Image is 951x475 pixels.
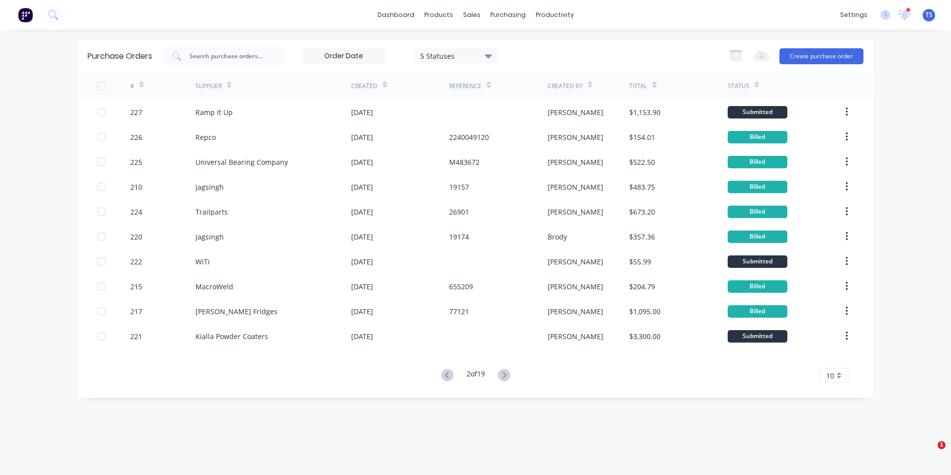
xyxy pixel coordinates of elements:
[458,7,485,22] div: sales
[548,232,567,242] div: Brody
[728,280,787,293] div: Billed
[130,281,142,292] div: 215
[449,281,473,292] div: 655209
[629,132,655,142] div: $154.01
[629,232,655,242] div: $357.36
[531,7,579,22] div: productivity
[449,182,469,192] div: 19157
[195,157,288,167] div: Universal Bearing Company
[130,132,142,142] div: 226
[130,331,142,342] div: 221
[130,256,142,267] div: 222
[195,256,210,267] div: WiTi
[195,232,224,242] div: Jagsingh
[351,232,373,242] div: [DATE]
[449,82,481,91] div: Reference
[419,7,458,22] div: products
[728,206,787,218] div: Billed
[548,281,603,292] div: [PERSON_NAME]
[130,306,142,317] div: 217
[728,156,787,168] div: Billed
[195,107,233,118] div: Ramp It Up
[548,331,603,342] div: [PERSON_NAME]
[629,256,651,267] div: $55.99
[302,49,385,64] input: Order Date
[629,157,655,167] div: $522.50
[351,182,373,192] div: [DATE]
[629,207,655,217] div: $673.20
[195,182,224,192] div: Jagsingh
[130,157,142,167] div: 225
[629,107,661,118] div: $1,153.90
[351,157,373,167] div: [DATE]
[629,82,647,91] div: Total
[449,306,469,317] div: 77121
[926,10,933,19] span: TS
[629,182,655,192] div: $483.75
[195,281,233,292] div: MacroWeld
[351,82,378,91] div: Created
[485,7,531,22] div: purchasing
[351,107,373,118] div: [DATE]
[351,207,373,217] div: [DATE]
[449,157,479,167] div: M483672
[728,255,787,268] div: Submitted
[548,82,583,91] div: Created By
[548,107,603,118] div: [PERSON_NAME]
[130,232,142,242] div: 220
[629,281,655,292] div: $204.79
[548,207,603,217] div: [PERSON_NAME]
[779,48,863,64] button: Create purchase order
[728,231,787,243] div: Billed
[18,7,33,22] img: Factory
[130,182,142,192] div: 210
[195,306,278,317] div: [PERSON_NAME] Fridges
[420,50,491,61] div: 5 Statuses
[351,306,373,317] div: [DATE]
[195,132,216,142] div: Repco
[728,181,787,193] div: Billed
[130,82,134,91] div: #
[449,232,469,242] div: 19174
[548,132,603,142] div: [PERSON_NAME]
[938,441,946,449] span: 1
[728,82,750,91] div: Status
[449,132,489,142] div: 2240049120
[548,157,603,167] div: [PERSON_NAME]
[826,370,834,381] span: 10
[728,131,787,143] div: Billed
[189,51,271,61] input: Search purchase orders...
[728,305,787,318] div: Billed
[629,306,661,317] div: $1,095.00
[835,7,872,22] div: settings
[351,132,373,142] div: [DATE]
[88,50,152,62] div: Purchase Orders
[917,441,941,465] iframe: Intercom live chat
[130,107,142,118] div: 227
[195,207,228,217] div: Trailparts
[728,106,787,119] div: Submitted
[195,331,268,342] div: Kialla Powder Coaters
[548,256,603,267] div: [PERSON_NAME]
[728,330,787,343] div: Submitted
[467,368,485,383] div: 2 of 19
[351,256,373,267] div: [DATE]
[373,7,419,22] a: dashboard
[548,306,603,317] div: [PERSON_NAME]
[351,331,373,342] div: [DATE]
[195,82,222,91] div: Supplier
[548,182,603,192] div: [PERSON_NAME]
[449,207,469,217] div: 26901
[629,331,661,342] div: $3,300.00
[351,281,373,292] div: [DATE]
[130,207,142,217] div: 224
